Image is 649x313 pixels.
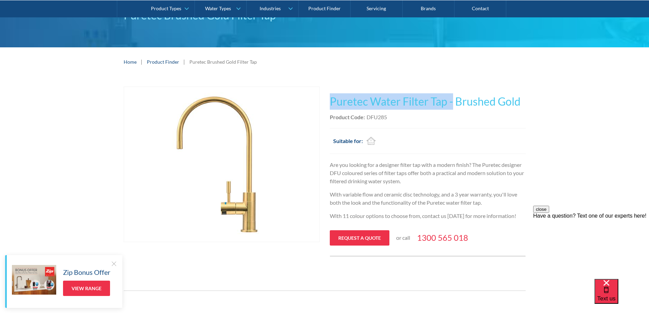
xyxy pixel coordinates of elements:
a: 1300 565 018 [417,232,468,244]
div: Water Types [205,5,231,11]
a: Product Finder [147,58,179,65]
a: open lightbox [124,87,320,242]
h2: Suitable for: [333,137,363,145]
h1: Puretec Water Filter Tap - Brushed Gold [330,93,526,110]
img: Puretec Brushed Gold Filter Tap [139,87,304,242]
h5: Zip Bonus Offer [63,267,110,277]
p: With 11 colour options to choose from, contact us [DATE] for more information! [330,212,526,220]
div: Puretec Brushed Gold Filter Tap [189,58,257,65]
a: Home [124,58,137,65]
a: View Range [63,281,110,296]
iframe: podium webchat widget bubble [594,279,649,313]
a: Request a quote [330,230,389,246]
p: With variable flow and ceramic disc technology, and a 3 year warranty, you'll love both the look ... [330,190,526,207]
strong: Product Code: [330,114,365,120]
div: | [183,58,186,66]
p: Are you looking for a designer filter tap with a modern finish? The Puretec designer DFU coloured... [330,161,526,185]
div: | [140,58,143,66]
div: Product Types [151,5,181,11]
iframe: podium webchat widget prompt [533,206,649,287]
p: or call [396,234,410,242]
div: DFU285 [367,113,387,121]
img: Zip Bonus Offer [12,265,56,295]
div: Industries [260,5,281,11]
